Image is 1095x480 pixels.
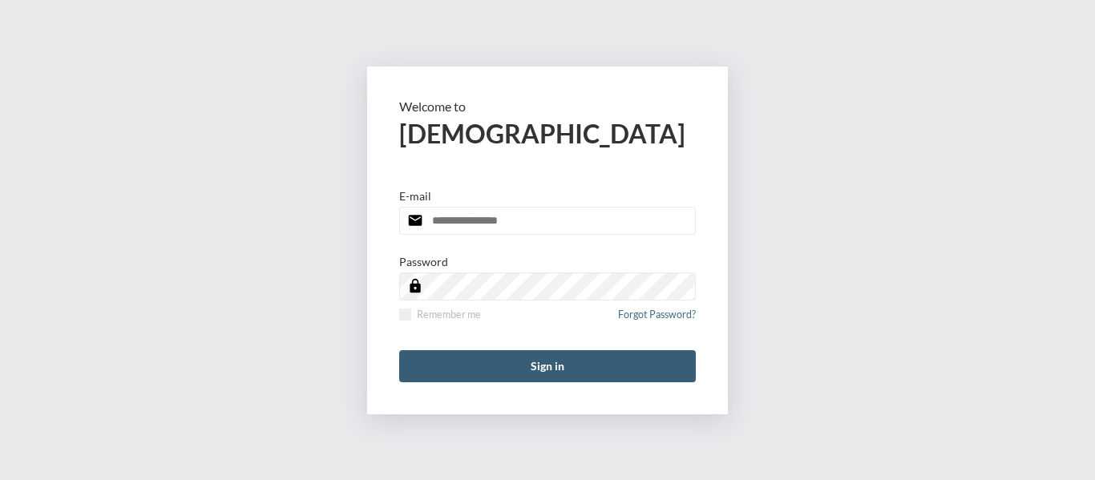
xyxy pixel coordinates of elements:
[399,99,696,114] p: Welcome to
[399,255,448,268] p: Password
[399,309,481,321] label: Remember me
[399,118,696,149] h2: [DEMOGRAPHIC_DATA]
[399,350,696,382] button: Sign in
[618,309,696,330] a: Forgot Password?
[399,189,431,203] p: E-mail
